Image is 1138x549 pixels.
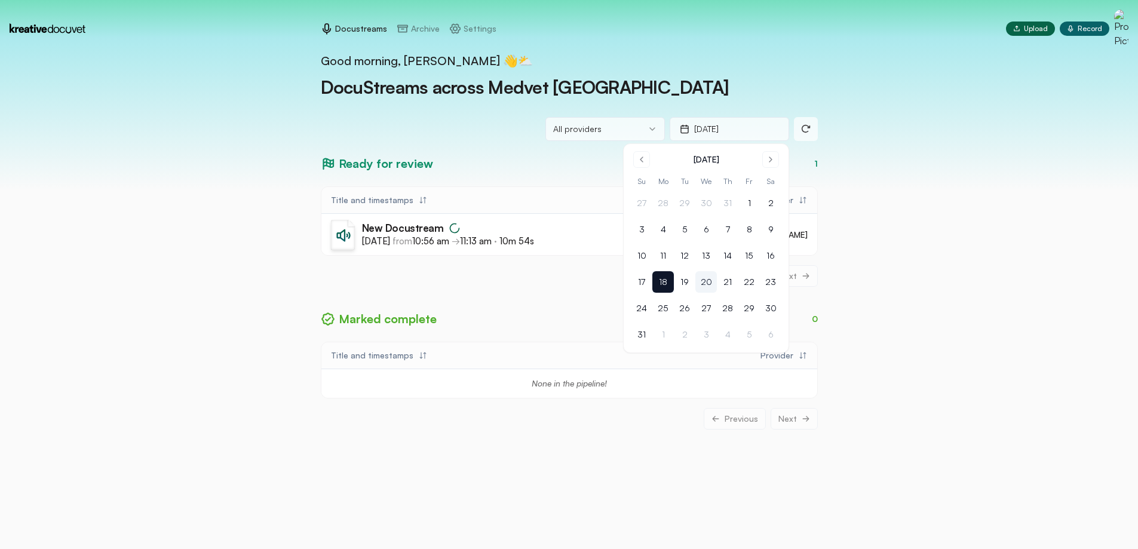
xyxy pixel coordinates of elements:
p: Docustreams [335,23,387,35]
p: Archive [411,23,440,35]
button: Go to previous month [633,151,650,168]
button: 2 [674,324,695,345]
button: 6 [695,219,717,240]
button: 27 [631,192,652,214]
button: 31 [717,192,738,214]
button: Go to next month [762,151,779,168]
p: Good morning, [PERSON_NAME] 👋⛅ [321,53,818,69]
button: 7 [717,219,738,240]
button: 21 [717,271,738,293]
p: 0 [812,313,818,325]
button: 12 [674,245,695,266]
button: 3 [631,219,652,240]
span: 11:13 am [460,235,492,247]
span: 10m 54s [499,235,534,247]
p: 1 [814,158,818,170]
button: [DATE] [670,117,789,141]
button: Title and timestamps [324,345,435,366]
button: 23 [760,271,781,293]
button: 3 [695,324,717,345]
span: · [494,235,534,247]
span: Medvet [GEOGRAPHIC_DATA] [488,76,729,98]
button: Upload [1006,22,1055,36]
a: Settings [449,23,496,35]
button: 29 [738,297,760,319]
p: [DATE] [694,123,719,135]
th: Monday [652,175,674,188]
span: Marked complete [339,311,437,327]
th: Tuesday [674,175,695,188]
a: Archive [397,23,440,35]
th: Friday [738,175,760,188]
button: 22 [738,271,760,293]
button: 4 [652,219,674,240]
button: 4 [717,324,738,345]
span: Upload [1024,24,1048,33]
button: 13 [695,245,717,266]
img: Profile Picture [1114,10,1128,48]
h3: New Docustream [362,222,534,235]
button: 24 [631,297,652,319]
button: 29 [674,192,695,214]
button: Title and timestamps [324,189,435,211]
button: 16 [760,245,781,266]
h1: DocuStreams across [321,69,818,98]
button: 30 [695,192,717,214]
div: [DATE] [694,154,719,165]
span: → [452,235,492,247]
button: 1 [652,324,674,345]
button: 17 [631,271,652,293]
button: 9 [760,219,781,240]
button: 27 [695,297,717,319]
span: [DATE] [362,235,390,247]
button: 14 [717,245,738,266]
button: 5 [674,219,695,240]
td: None in the pipeline! [321,369,817,398]
button: 25 [652,297,674,319]
button: Record [1060,22,1109,36]
p: from [362,235,534,247]
button: 15 [738,245,760,266]
button: 26 [674,297,695,319]
th: Sunday [631,175,652,188]
button: 8 [738,219,760,240]
th: Wednesday [695,175,717,188]
button: 5 [738,324,760,345]
span: 10:56 am [412,235,449,247]
a: Docustreams [321,23,387,35]
th: Saturday [760,175,781,188]
button: 1 [738,192,760,214]
th: Thursday [717,175,738,188]
button: 20 [695,271,717,293]
button: 18 [652,271,674,293]
button: 28 [717,297,738,319]
button: Provider [753,345,815,366]
span: Ready for review [339,155,433,172]
button: 2 [760,192,781,214]
button: 31 [631,324,652,345]
span: Record [1078,24,1102,33]
button: 19 [674,271,695,293]
button: 11 [652,245,674,266]
p: Settings [464,23,496,35]
button: 30 [760,297,781,319]
button: 28 [652,192,674,214]
button: 6 [760,324,781,345]
button: 10 [631,245,652,266]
